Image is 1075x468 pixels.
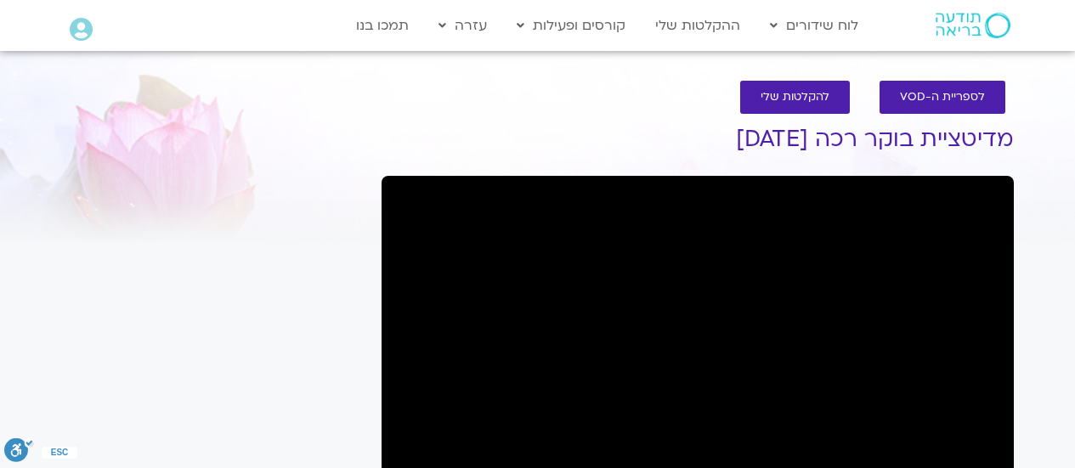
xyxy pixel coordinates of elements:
a: עזרה [430,9,495,42]
a: לוח שידורים [761,9,867,42]
a: תמכו בנו [348,9,417,42]
a: קורסים ופעילות [508,9,634,42]
img: תודעה בריאה [936,13,1010,38]
a: להקלטות שלי [740,81,850,114]
span: לספריית ה-VOD [900,91,985,104]
h1: מדיטציית בוקר רכה [DATE] [382,127,1014,152]
a: לספריית ה-VOD [880,81,1005,114]
a: ההקלטות שלי [647,9,749,42]
span: להקלטות שלי [761,91,829,104]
